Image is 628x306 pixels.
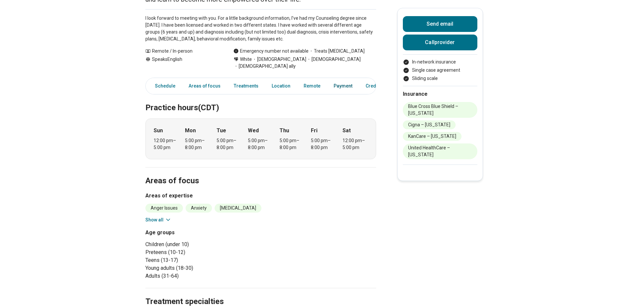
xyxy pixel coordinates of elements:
[311,137,336,151] div: 5:00 pm – 8:00 pm
[403,143,477,159] li: United HealthCare – [US_STATE]
[306,56,361,63] span: [DEMOGRAPHIC_DATA]
[403,67,477,74] li: Single case agreement
[403,120,456,129] li: Cigna – [US_STATE]
[300,79,324,93] a: Remote
[403,132,462,141] li: KanCare – [US_STATE]
[186,204,212,213] li: Anxiety
[217,137,242,151] div: 5:00 pm – 8:00 pm
[145,256,258,264] li: Teens (13-17)
[248,137,273,151] div: 5:00 pm – 8:00 pm
[330,79,356,93] a: Payment
[403,16,477,32] button: Send email
[154,137,179,151] div: 12:00 pm – 5:00 pm
[233,48,309,55] div: Emergency number not available
[403,35,477,50] button: Callprovider
[145,192,376,200] h3: Areas of expertise
[215,204,261,213] li: [MEDICAL_DATA]
[145,118,376,159] div: When does the program meet?
[145,160,376,187] h2: Areas of focus
[403,59,477,65] li: In-network insurance
[145,217,171,223] button: Show all
[185,127,196,135] strong: Mon
[217,127,226,135] strong: Tue
[145,264,258,272] li: Young adults (18-30)
[403,90,477,98] h2: Insurance
[343,137,368,151] div: 12:00 pm – 5:00 pm
[185,137,210,151] div: 5:00 pm – 8:00 pm
[248,127,259,135] strong: Wed
[145,229,258,237] h3: Age groups
[343,127,351,135] strong: Sat
[145,48,220,55] div: Remote / In-person
[145,15,376,42] p: I look forward to meeting with you. For a little background information, I’ve had my Counseling d...
[362,79,399,93] a: Credentials
[268,79,294,93] a: Location
[185,79,224,93] a: Areas of focus
[145,87,376,114] h2: Practice hours (CDT)
[233,63,296,70] span: [DEMOGRAPHIC_DATA] ally
[240,56,252,63] span: White
[145,241,258,248] li: Children (under 10)
[145,56,220,70] div: Speaks English
[145,272,258,280] li: Adults (31-64)
[145,204,183,213] li: Anger Issues
[311,127,317,135] strong: Fri
[403,75,477,82] li: Sliding scale
[403,59,477,82] ul: Payment options
[147,79,179,93] a: Schedule
[145,248,258,256] li: Preteens (10-12)
[154,127,163,135] strong: Sun
[403,102,477,118] li: Blue Cross Blue Shield – [US_STATE]
[252,56,306,63] span: [DEMOGRAPHIC_DATA]
[309,48,365,55] span: Treats [MEDICAL_DATA]
[280,137,305,151] div: 5:00 pm – 8:00 pm
[280,127,289,135] strong: Thu
[230,79,262,93] a: Treatments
